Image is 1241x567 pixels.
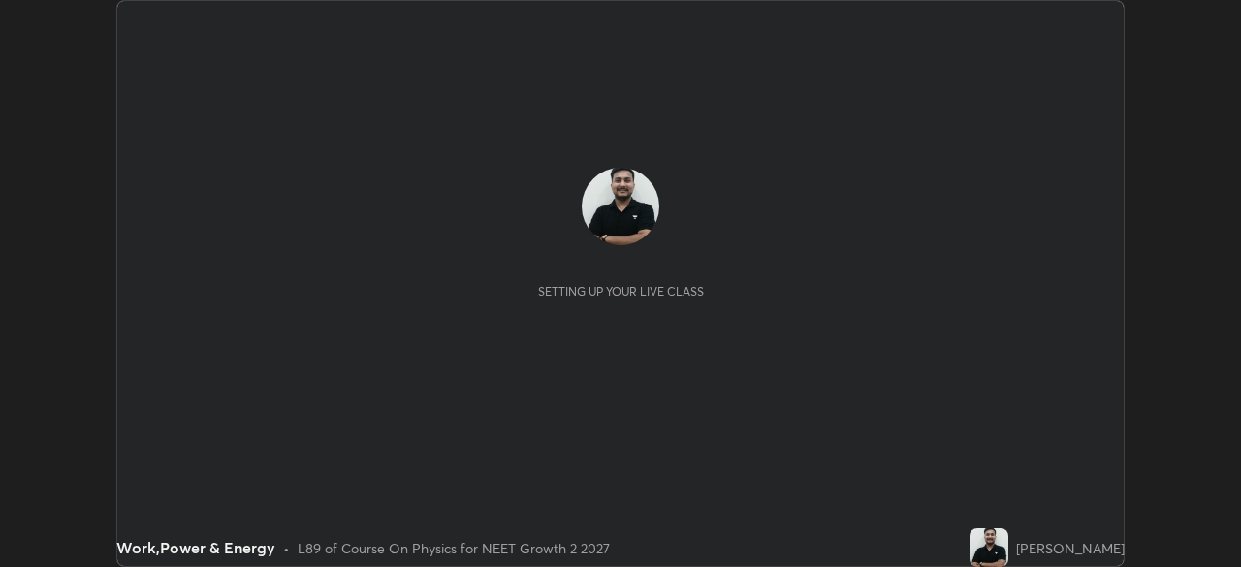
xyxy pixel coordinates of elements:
div: L89 of Course On Physics for NEET Growth 2 2027 [298,538,610,558]
div: • [283,538,290,558]
img: afe22e03c4c2466bab4a7a088f75780d.jpg [582,168,659,245]
div: Setting up your live class [538,284,704,299]
div: Work,Power & Energy [116,536,275,559]
img: afe22e03c4c2466bab4a7a088f75780d.jpg [970,528,1008,567]
div: [PERSON_NAME] [1016,538,1125,558]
